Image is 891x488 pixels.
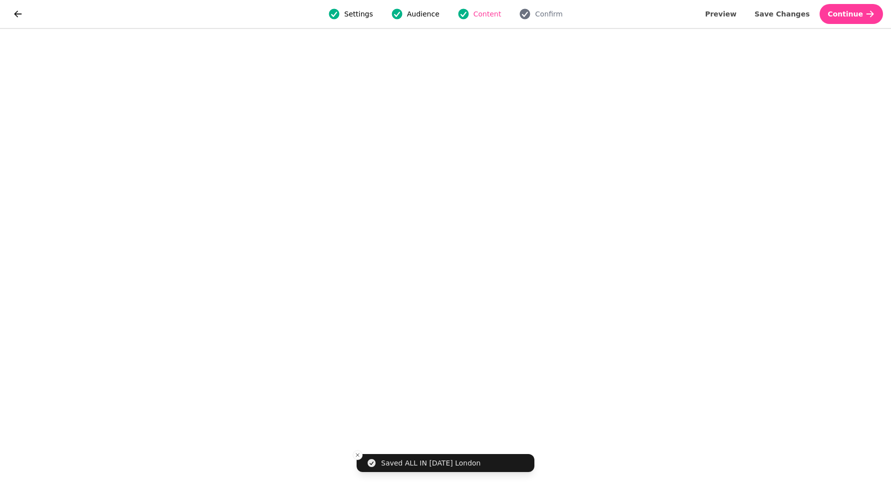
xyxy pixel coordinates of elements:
span: Preview [705,10,737,17]
button: go back [8,4,28,24]
span: Content [473,9,501,19]
div: Saved ALL IN [DATE] London [381,458,481,468]
span: Audience [407,9,440,19]
span: Continue [828,10,863,17]
button: Continue [820,4,883,24]
button: Preview [697,4,745,24]
span: Settings [344,9,373,19]
span: Confirm [535,9,562,19]
button: Save Changes [747,4,818,24]
span: Save Changes [755,10,810,17]
button: Close toast [353,450,363,460]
